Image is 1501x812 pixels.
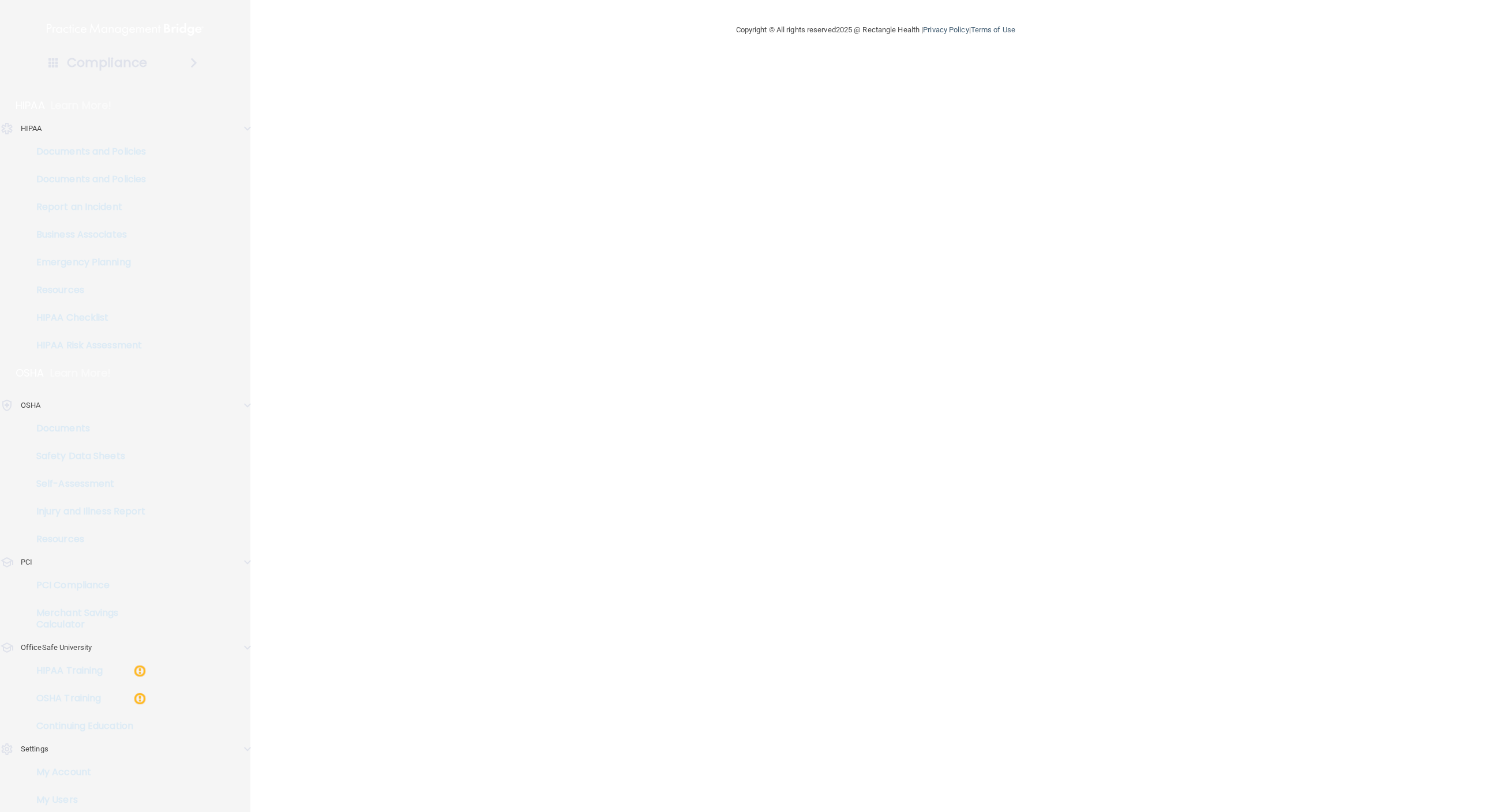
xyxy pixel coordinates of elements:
[50,366,111,380] p: Learn More!
[7,284,165,296] p: Resources
[7,312,165,324] p: HIPAA Checklist
[7,533,165,545] p: Resources
[7,665,103,676] p: HIPAA Training
[7,450,165,462] p: Safety Data Sheets
[7,766,165,778] p: My Account
[47,18,204,41] img: PMB logo
[7,506,165,517] p: Injury and Illness Report
[7,607,165,630] p: Merchant Savings Calculator
[7,478,165,490] p: Self-Assessment
[971,25,1015,34] a: Terms of Use
[665,12,1086,48] div: Copyright © All rights reserved 2025 @ Rectangle Health | |
[7,146,165,157] p: Documents and Policies
[21,555,32,569] p: PCI
[7,693,101,704] p: OSHA Training
[923,25,969,34] a: Privacy Policy
[21,641,92,655] p: OfficeSafe University
[21,742,48,756] p: Settings
[7,720,165,732] p: Continuing Education
[7,201,165,213] p: Report an Incident
[21,122,42,136] p: HIPAA
[7,794,165,806] p: My Users
[7,229,165,240] p: Business Associates
[7,423,165,434] p: Documents
[16,366,44,380] p: OSHA
[7,174,165,185] p: Documents and Policies
[21,399,40,412] p: OSHA
[16,99,45,112] p: HIPAA
[133,691,147,706] img: warning-circle.0cc9ac19.png
[7,340,165,351] p: HIPAA Risk Assessment
[67,55,147,71] h4: Compliance
[51,99,112,112] p: Learn More!
[7,257,165,268] p: Emergency Planning
[133,664,147,678] img: warning-circle.0cc9ac19.png
[7,580,165,591] p: PCI Compliance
